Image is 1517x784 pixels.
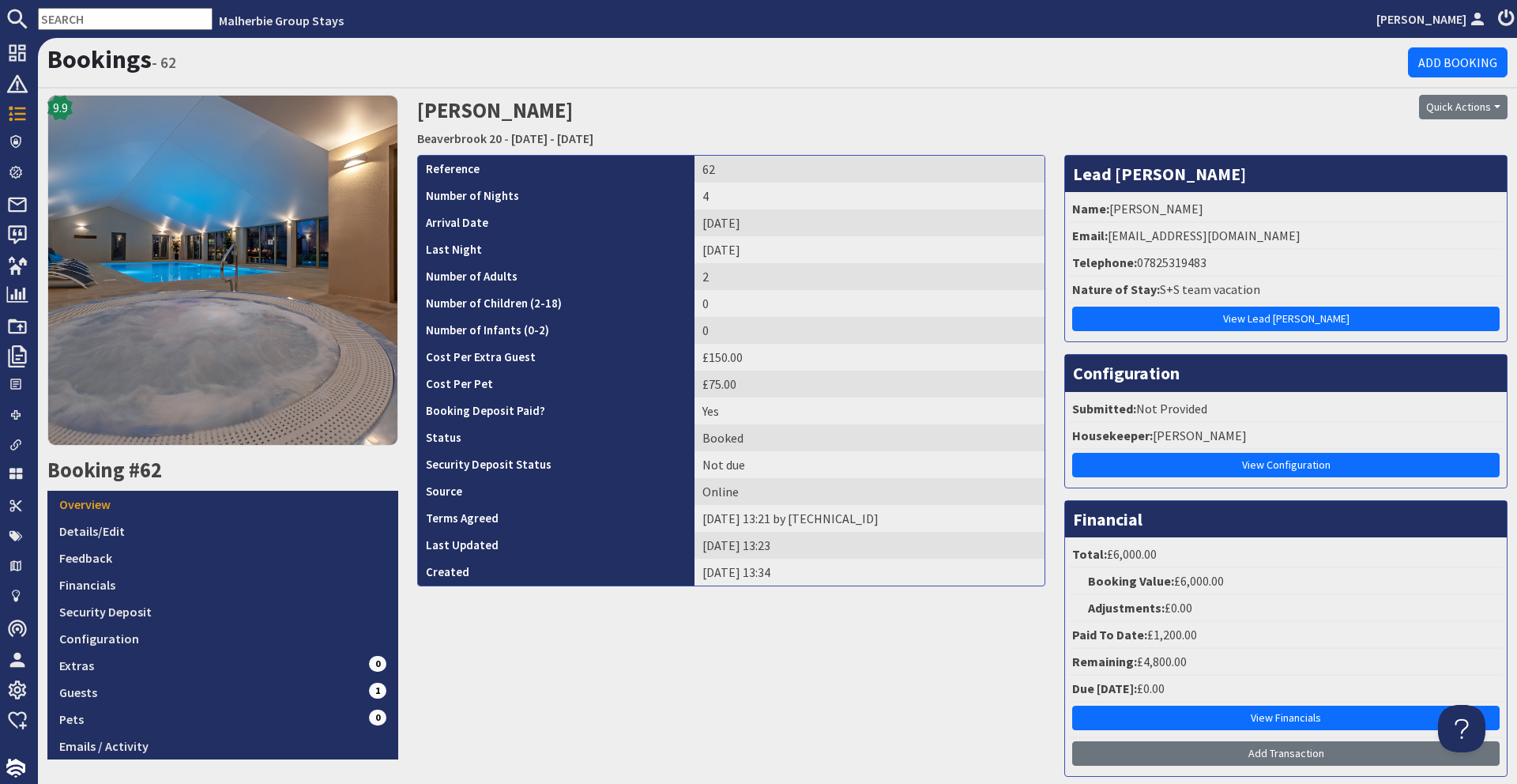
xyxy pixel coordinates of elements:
li: [EMAIL_ADDRESS][DOMAIN_NAME] [1069,223,1503,250]
span: 1 [369,683,386,699]
a: Feedback [47,545,398,571]
strong: Adjustments: [1088,600,1165,616]
h3: Financial [1065,501,1507,537]
a: View Financials [1072,706,1500,730]
span: 0 [369,656,386,672]
a: Extras0 [47,652,398,679]
td: 0 [695,290,1045,317]
a: Add Transaction [1072,741,1500,766]
td: 4 [695,183,1045,209]
li: 07825319483 [1069,250,1503,277]
strong: Paid To Date: [1072,627,1147,643]
th: Last Night [418,236,695,263]
strong: Housekeeper: [1072,428,1153,443]
td: 0 [695,317,1045,344]
a: [PERSON_NAME] [1376,9,1489,28]
li: £6,000.00 [1069,568,1503,595]
input: SEARCH [38,8,213,30]
span: 0 [369,710,386,726]
a: Bookings [47,43,152,75]
th: Last Updated [418,532,695,559]
th: Arrival Date [418,209,695,236]
td: Booked [695,424,1045,451]
th: Source [418,478,695,505]
li: £1,200.00 [1069,622,1503,649]
li: £0.00 [1069,676,1503,703]
th: Booking Deposit Paid? [418,398,695,424]
h3: Lead [PERSON_NAME] [1065,156,1507,192]
a: 9.9 [47,95,398,458]
strong: Email: [1072,228,1108,243]
td: [DATE] 13:21 by [TECHNICAL_ID] [695,505,1045,532]
li: [PERSON_NAME] [1069,423,1503,450]
strong: Remaining: [1072,654,1137,669]
th: Cost Per Extra Guest [418,344,695,371]
a: [DATE] - [DATE] [511,130,593,146]
a: Details/Edit [47,518,398,545]
strong: Submitted: [1072,401,1136,416]
iframe: Toggle Customer Support [1438,705,1485,752]
strong: Telephone: [1072,254,1137,270]
li: £4,800.00 [1069,649,1503,676]
li: £6,000.00 [1069,541,1503,568]
th: Terms Agreed [418,505,695,532]
small: - 62 [152,53,176,72]
a: Security Deposit [47,598,398,625]
td: 2 [695,263,1045,290]
strong: Booking Value: [1088,573,1174,589]
th: Number of Adults [418,263,695,290]
li: Not Provided [1069,396,1503,423]
strong: Due [DATE]: [1072,680,1137,696]
td: £150.00 [695,344,1045,371]
h3: Configuration [1065,355,1507,391]
td: [DATE] 13:34 [695,559,1045,586]
th: Number of Children (2-18) [418,290,695,317]
strong: Nature of Stay: [1072,281,1160,297]
h2: [PERSON_NAME] [417,95,1138,151]
img: staytech_i_w-64f4e8e9ee0a9c174fd5317b4b171b261742d2d393467e5bdba4413f4f884c10.svg [6,759,25,778]
th: Number of Infants (0-2) [418,317,695,344]
td: [DATE] [695,209,1045,236]
td: [DATE] 13:23 [695,532,1045,559]
th: Reference [418,156,695,183]
td: Online [695,478,1045,505]
a: Beaverbrook 20 [417,130,502,146]
span: - [504,130,509,146]
th: Security Deposit Status [418,451,695,478]
img: Beaverbrook 20's icon [47,95,398,446]
td: £75.00 [695,371,1045,398]
a: Add Booking [1408,47,1508,77]
li: £0.00 [1069,595,1503,622]
strong: Total: [1072,546,1107,562]
a: Guests1 [47,679,398,706]
h2: Booking #62 [47,458,398,483]
td: [DATE] [695,236,1045,263]
li: [PERSON_NAME] [1069,196,1503,223]
th: Status [418,424,695,451]
strong: Name: [1072,201,1109,217]
button: Quick Actions [1419,95,1508,119]
th: Cost Per Pet [418,371,695,398]
span: 9.9 [53,98,68,117]
td: Not due [695,451,1045,478]
a: Pets0 [47,706,398,733]
a: View Configuration [1072,453,1500,477]
th: Number of Nights [418,183,695,209]
td: 62 [695,156,1045,183]
a: Configuration [47,625,398,652]
td: Yes [695,398,1045,424]
a: Malherbie Group Stays [219,13,344,28]
li: S+S team vacation [1069,277,1503,303]
th: Created [418,559,695,586]
a: View Lead [PERSON_NAME] [1072,307,1500,331]
a: Emails / Activity [47,733,398,759]
a: Financials [47,571,398,598]
a: Overview [47,491,398,518]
